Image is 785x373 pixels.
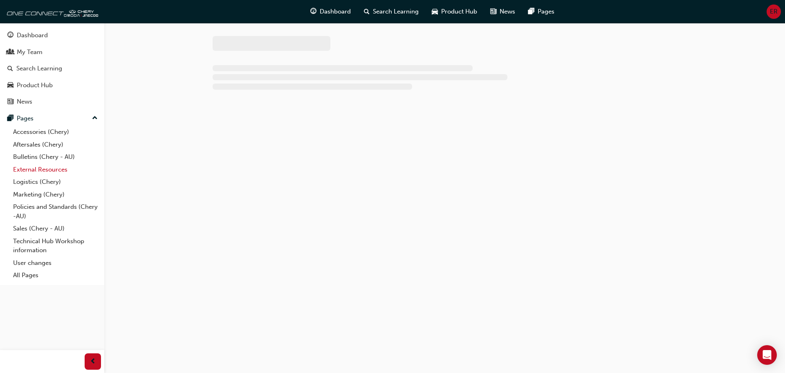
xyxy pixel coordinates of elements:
[3,94,101,109] a: News
[7,98,13,106] span: news-icon
[10,269,101,282] a: All Pages
[3,26,101,111] button: DashboardMy TeamSearch LearningProduct HubNews
[304,3,357,20] a: guage-iconDashboard
[373,7,419,16] span: Search Learning
[3,61,101,76] a: Search Learning
[441,7,477,16] span: Product Hub
[3,78,101,93] a: Product Hub
[17,81,53,90] div: Product Hub
[3,45,101,60] a: My Team
[10,188,101,201] a: Marketing (Chery)
[357,3,425,20] a: search-iconSearch Learning
[3,28,101,43] a: Dashboard
[7,49,13,56] span: people-icon
[320,7,351,16] span: Dashboard
[528,7,534,17] span: pages-icon
[92,113,98,124] span: up-icon
[3,111,101,126] button: Pages
[757,345,777,365] div: Open Intercom Messenger
[490,7,496,17] span: news-icon
[17,47,43,57] div: My Team
[7,32,13,39] span: guage-icon
[538,7,554,16] span: Pages
[522,3,561,20] a: pages-iconPages
[10,176,101,188] a: Logistics (Chery)
[10,235,101,257] a: Technical Hub Workshop information
[7,115,13,122] span: pages-icon
[767,5,781,19] button: ER
[432,7,438,17] span: car-icon
[10,222,101,235] a: Sales (Chery - AU)
[310,7,316,17] span: guage-icon
[364,7,370,17] span: search-icon
[10,151,101,163] a: Bulletins (Chery - AU)
[7,65,13,72] span: search-icon
[425,3,484,20] a: car-iconProduct Hub
[16,64,62,73] div: Search Learning
[17,114,34,123] div: Pages
[10,257,101,269] a: User changes
[10,201,101,222] a: Policies and Standards (Chery -AU)
[484,3,522,20] a: news-iconNews
[500,7,515,16] span: News
[770,7,778,16] span: ER
[4,3,98,20] img: oneconnect
[90,357,96,367] span: prev-icon
[17,31,48,40] div: Dashboard
[17,97,32,106] div: News
[10,163,101,176] a: External Resources
[10,126,101,138] a: Accessories (Chery)
[10,138,101,151] a: Aftersales (Chery)
[7,82,13,89] span: car-icon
